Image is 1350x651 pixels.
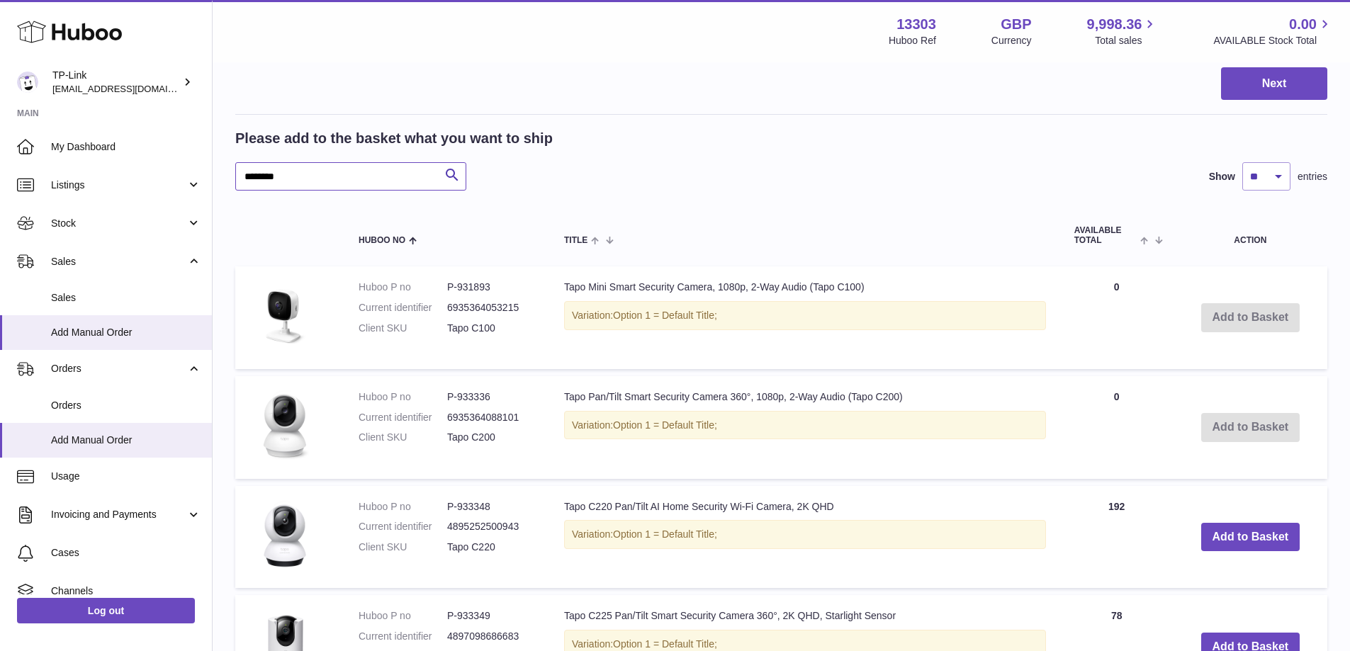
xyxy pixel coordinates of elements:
span: Huboo no [359,236,405,245]
dd: 6935364088101 [447,411,536,424]
dd: Tapo C220 [447,540,536,554]
span: My Dashboard [51,140,201,154]
button: Next [1221,67,1327,101]
strong: 13303 [896,15,936,34]
td: 0 [1060,266,1174,369]
span: Usage [51,470,201,483]
dd: 6935364053215 [447,301,536,315]
span: Invoicing and Payments [51,508,186,521]
dt: Client SKU [359,431,447,444]
span: Sales [51,291,201,305]
td: Tapo Pan/Tilt Smart Security Camera 360°, 1080p, 2-Way Audio (Tapo C200) [550,376,1060,479]
span: Stock [51,217,186,230]
dd: 4897098686683 [447,630,536,643]
span: Option 1 = Default Title; [613,419,717,431]
img: Tapo C220 Pan/Tilt AI Home Security Wi-Fi Camera, 2K QHD [249,500,320,571]
td: Tapo C220 Pan/Tilt AI Home Security Wi-Fi Camera, 2K QHD [550,486,1060,589]
span: AVAILABLE Stock Total [1213,34,1333,47]
span: 9,998.36 [1087,15,1142,34]
h2: Please add to the basket what you want to ship [235,129,553,148]
strong: GBP [1001,15,1031,34]
span: entries [1298,170,1327,183]
img: Tapo Pan/Tilt Smart Security Camera 360°, 1080p, 2-Way Audio (Tapo C200) [249,390,320,461]
dd: P-933349 [447,609,536,623]
dt: Current identifier [359,301,447,315]
dd: P-931893 [447,281,536,294]
dt: Current identifier [359,520,447,533]
dt: Huboo P no [359,500,447,514]
dd: Tapo C100 [447,322,536,335]
span: Title [564,236,587,245]
span: Option 1 = Default Title; [613,310,717,321]
td: 192 [1060,486,1174,589]
span: Add Manual Order [51,434,201,447]
th: Action [1174,212,1327,259]
td: 0 [1060,376,1174,479]
span: AVAILABLE Total [1074,226,1137,244]
span: Channels [51,584,201,598]
dd: Tapo C200 [447,431,536,444]
span: Total sales [1095,34,1158,47]
span: Orders [51,362,186,375]
label: Show [1209,170,1235,183]
a: 9,998.36 Total sales [1087,15,1159,47]
div: Huboo Ref [889,34,936,47]
span: Listings [51,179,186,192]
button: Add to Basket [1201,523,1300,552]
dd: P-933336 [447,390,536,404]
dt: Client SKU [359,322,447,335]
img: gaby.chen@tp-link.com [17,72,38,93]
div: TP-Link [52,69,180,96]
dt: Huboo P no [359,609,447,623]
div: Currency [991,34,1032,47]
span: Orders [51,399,201,412]
span: 0.00 [1289,15,1317,34]
dt: Current identifier [359,411,447,424]
span: [EMAIL_ADDRESS][DOMAIN_NAME] [52,83,208,94]
dd: P-933348 [447,500,536,514]
dt: Huboo P no [359,281,447,294]
td: Tapo Mini Smart Security Camera, 1080p, 2-Way Audio (Tapo C100) [550,266,1060,369]
span: Cases [51,546,201,560]
div: Variation: [564,411,1046,440]
span: Option 1 = Default Title; [613,638,717,650]
dd: 4895252500943 [447,520,536,533]
span: Option 1 = Default Title; [613,528,717,540]
dt: Huboo P no [359,390,447,404]
div: Variation: [564,301,1046,330]
a: Log out [17,598,195,623]
a: 0.00 AVAILABLE Stock Total [1213,15,1333,47]
dt: Current identifier [359,630,447,643]
dt: Client SKU [359,540,447,554]
span: Sales [51,255,186,268]
img: Tapo Mini Smart Security Camera, 1080p, 2-Way Audio (Tapo C100) [249,281,320,351]
span: Add Manual Order [51,326,201,339]
div: Variation: [564,520,1046,549]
